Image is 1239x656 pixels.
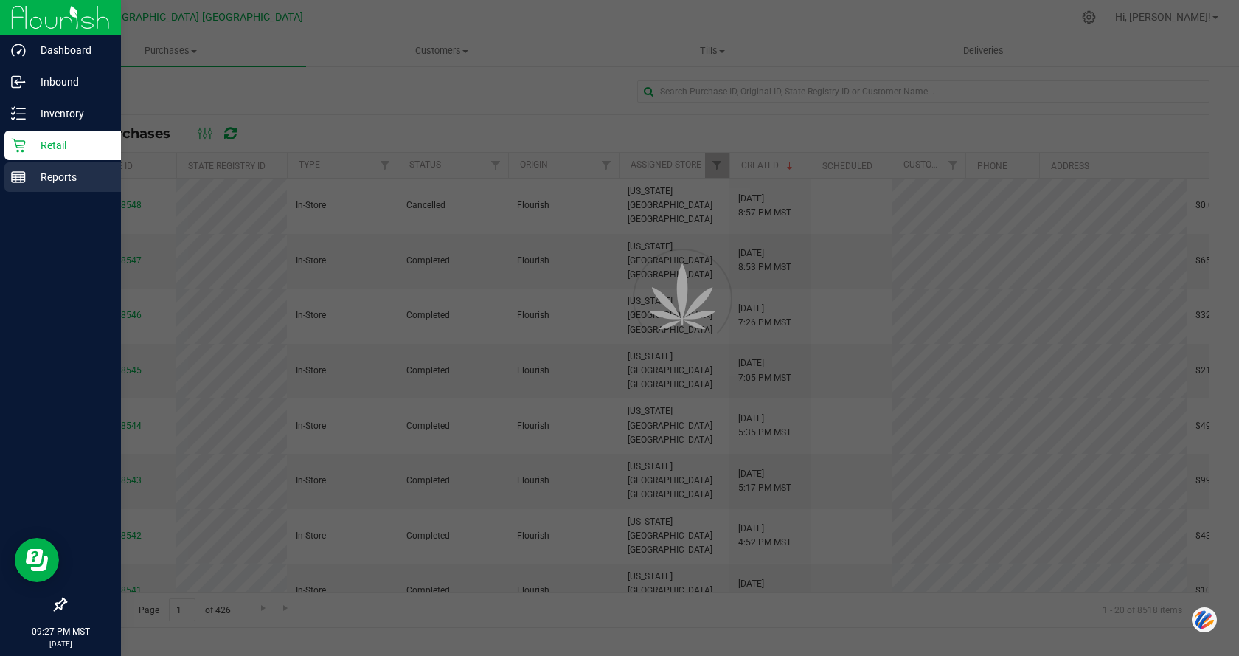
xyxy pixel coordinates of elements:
[11,138,26,153] inline-svg: Retail
[11,106,26,121] inline-svg: Inventory
[11,75,26,89] inline-svg: Inbound
[11,43,26,58] inline-svg: Dashboard
[26,73,114,91] p: Inbound
[11,170,26,184] inline-svg: Reports
[7,625,114,638] p: 09:27 PM MST
[7,638,114,649] p: [DATE]
[26,168,114,186] p: Reports
[1192,607,1217,634] img: svg+xml;base64,PHN2ZyB3aWR0aD0iNDQiIGhlaWdodD0iNDQiIHZpZXdCb3g9IjAgMCA0NCA0NCIgZmlsbD0ibm9uZSIgeG...
[26,137,114,154] p: Retail
[15,538,59,582] iframe: Resource center
[26,105,114,122] p: Inventory
[26,41,114,59] p: Dashboard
